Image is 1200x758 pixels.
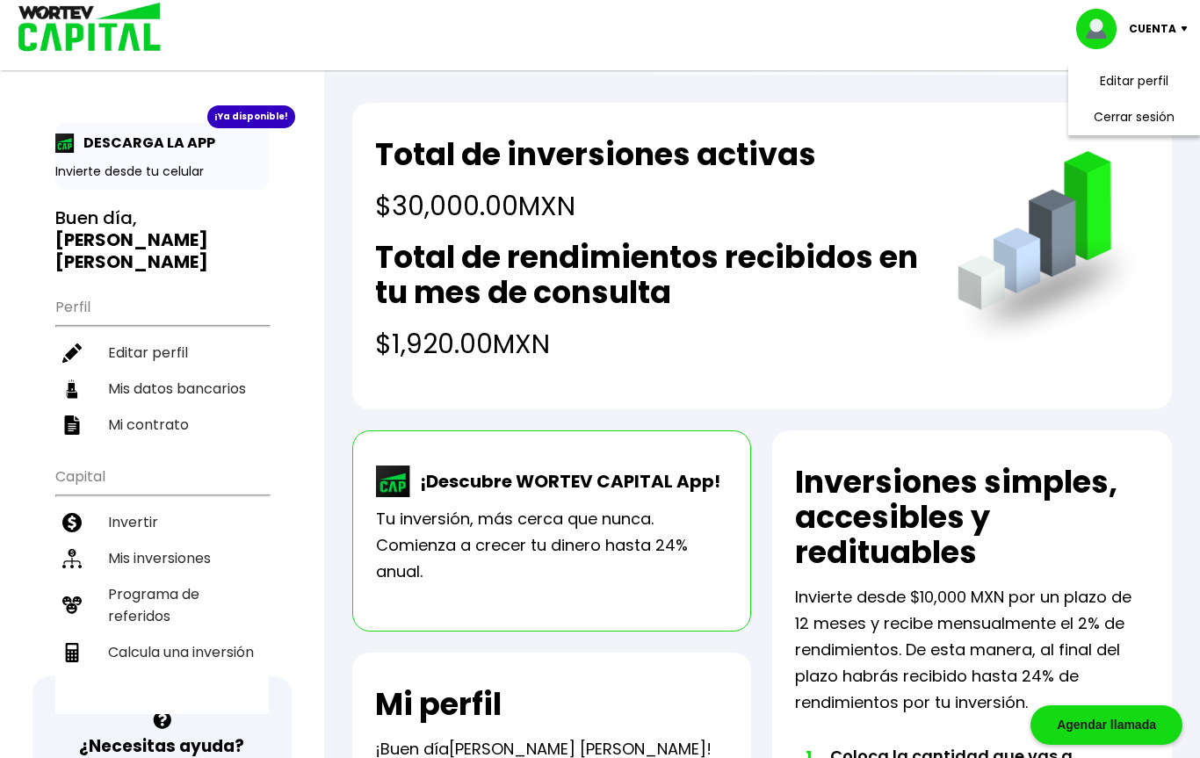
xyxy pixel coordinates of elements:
a: Programa de referidos [55,576,269,634]
a: Editar perfil [55,335,269,371]
h4: $1,920.00 MXN [375,324,922,364]
img: calculadora-icon.17d418c4.svg [62,643,82,662]
a: Mis inversiones [55,540,269,576]
b: [PERSON_NAME] [PERSON_NAME] [55,227,208,274]
div: Agendar llamada [1030,705,1182,745]
div: ¡Ya disponible! [207,105,295,128]
ul: Capital [55,457,269,714]
a: Calcula una inversión [55,634,269,670]
a: Invertir [55,504,269,540]
img: datos-icon.10cf9172.svg [62,379,82,399]
h2: Total de inversiones activas [375,137,816,172]
p: ¡Descubre WORTEV CAPITAL App! [411,468,720,495]
p: DESCARGA LA APP [75,132,215,154]
a: Editar perfil [1100,72,1168,90]
a: Mis datos bancarios [55,371,269,407]
h2: Total de rendimientos recibidos en tu mes de consulta [375,240,922,310]
img: wortev-capital-app-icon [376,466,411,497]
p: Invierte desde tu celular [55,162,269,181]
ul: Perfil [55,287,269,443]
img: invertir-icon.b3b967d7.svg [62,513,82,532]
img: inversiones-icon.6695dc30.svg [62,549,82,568]
h3: Buen día, [55,207,269,273]
p: Tu inversión, más cerca que nunca. Comienza a crecer tu dinero hasta 24% anual. [376,506,728,585]
img: recomiendanos-icon.9b8e9327.svg [62,596,82,615]
p: Cuenta [1129,16,1176,42]
img: app-icon [55,134,75,153]
h2: Mi perfil [375,687,502,722]
a: Mi contrato [55,407,269,443]
img: profile-image [1076,9,1129,49]
h4: $30,000.00 MXN [375,186,816,226]
h2: Inversiones simples, accesibles y redituables [795,465,1149,570]
img: icon-down [1176,26,1200,32]
img: editar-icon.952d3147.svg [62,343,82,363]
img: contrato-icon.f2db500c.svg [62,415,82,435]
p: Invierte desde $10,000 MXN por un plazo de 12 meses y recibe mensualmente el 2% de rendimientos. ... [795,584,1149,716]
img: grafica.516fef24.png [950,151,1149,350]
